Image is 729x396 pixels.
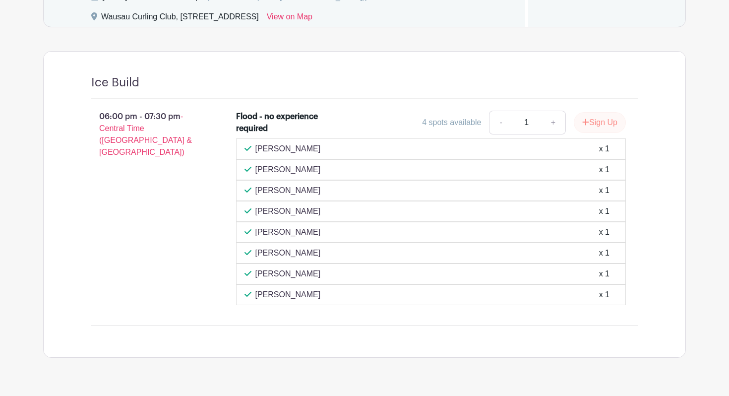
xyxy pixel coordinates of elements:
div: x 1 [599,247,609,259]
p: [PERSON_NAME] [255,226,321,238]
div: Flood - no experience required [236,111,322,134]
div: x 1 [599,164,609,176]
div: 4 spots available [422,117,481,129]
div: x 1 [599,143,609,155]
div: x 1 [599,289,609,301]
h4: Ice Build [91,75,139,90]
p: [PERSON_NAME] [255,247,321,259]
p: [PERSON_NAME] [255,185,321,197]
p: [PERSON_NAME] [255,205,321,217]
div: x 1 [599,185,609,197]
div: x 1 [599,226,609,238]
p: [PERSON_NAME] [255,164,321,176]
a: + [541,111,566,134]
button: Sign Up [574,112,626,133]
a: - [489,111,512,134]
p: [PERSON_NAME] [255,289,321,301]
div: Wausau Curling Club, [STREET_ADDRESS] [101,11,259,27]
p: 06:00 pm - 07:30 pm [75,107,220,162]
p: [PERSON_NAME] [255,268,321,280]
p: [PERSON_NAME] [255,143,321,155]
div: x 1 [599,268,609,280]
span: - Central Time ([GEOGRAPHIC_DATA] & [GEOGRAPHIC_DATA]) [99,112,192,156]
div: x 1 [599,205,609,217]
a: View on Map [267,11,312,27]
